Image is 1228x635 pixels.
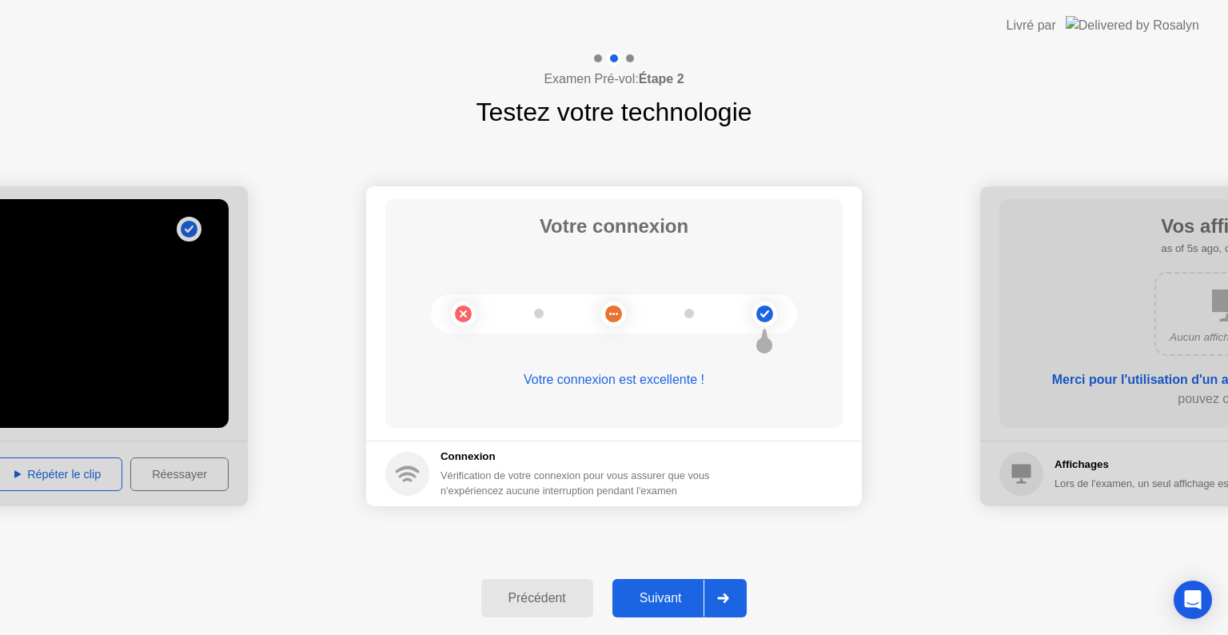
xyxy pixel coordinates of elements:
[639,72,684,86] b: Étape 2
[1007,16,1056,35] div: Livré par
[476,93,752,131] h1: Testez votre technologie
[540,212,688,241] h1: Votre connexion
[486,591,588,605] div: Précédent
[1066,16,1199,34] img: Delivered by Rosalyn
[612,579,748,617] button: Suivant
[544,70,684,89] h4: Examen Pré-vol:
[1174,581,1212,619] div: Open Intercom Messenger
[385,370,843,389] div: Votre connexion est excellente !
[441,468,711,498] div: Vérification de votre connexion pour vous assurer que vous n'expériencez aucune interruption pend...
[617,591,704,605] div: Suivant
[481,579,593,617] button: Précédent
[441,449,711,465] h5: Connexion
